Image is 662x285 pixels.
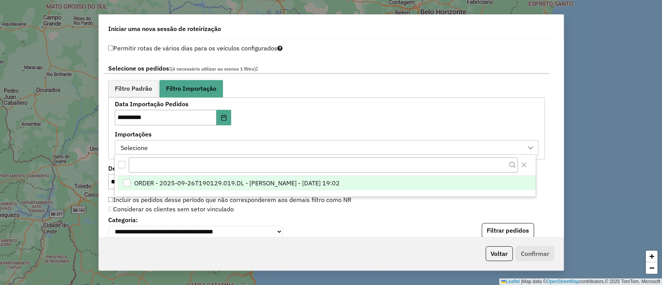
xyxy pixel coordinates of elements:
[108,24,221,33] span: Iniciar uma nova sessão de roteirização
[277,45,283,51] i: Selecione pelo menos um veículo
[108,215,283,225] label: Categoria:
[649,263,654,273] span: −
[108,204,234,214] label: Considerar os clientes sem setor vinculado
[115,176,536,190] ul: Option List
[546,279,579,284] a: OpenStreetMap
[482,223,534,238] button: Filtrar pedidos
[108,41,283,55] label: Permitir rotas de vários dias para os veículos configurados
[108,197,113,202] input: Incluir os pedidos desse período que não corresponderem aos demais filtro como NR
[115,130,538,139] label: Importações
[501,279,520,284] a: Leaflet
[108,45,113,50] input: Permitir rotas de vários dias para os veículos configurados
[115,99,291,109] label: Data Importação Pedidos
[521,279,522,284] span: |
[216,110,231,125] button: Choose Date
[108,206,113,211] input: Considerar os clientes sem setor vinculado
[134,178,340,188] span: ORDER - 2025-09-26T190129.019.DL - [PERSON_NAME] - [DATE] 19:02
[108,195,351,204] label: Incluir os pedidos desse período que não corresponderem aos demais filtro como NR
[118,161,125,168] div: All items unselected
[108,164,309,173] label: De:
[499,278,662,285] div: Map data © contributors,© 2025 TomTom, Microsoft
[646,250,657,262] a: Zoom in
[118,176,536,190] li: ORDER - 2025-09-26T190129.019.DL - BARBARA PAULOSSI BERTO - 26/09/2025 19:02
[646,262,657,274] a: Zoom out
[171,66,256,72] span: (é necessário utilizar ao menos 1 filtro)
[118,140,151,155] div: Selecione
[649,251,654,261] span: +
[115,85,152,92] span: Filtro Padrão
[486,246,513,261] button: Voltar
[518,159,530,171] button: Close
[104,64,550,74] label: Selecione os pedidos: :
[166,85,216,92] span: Filtro Importação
